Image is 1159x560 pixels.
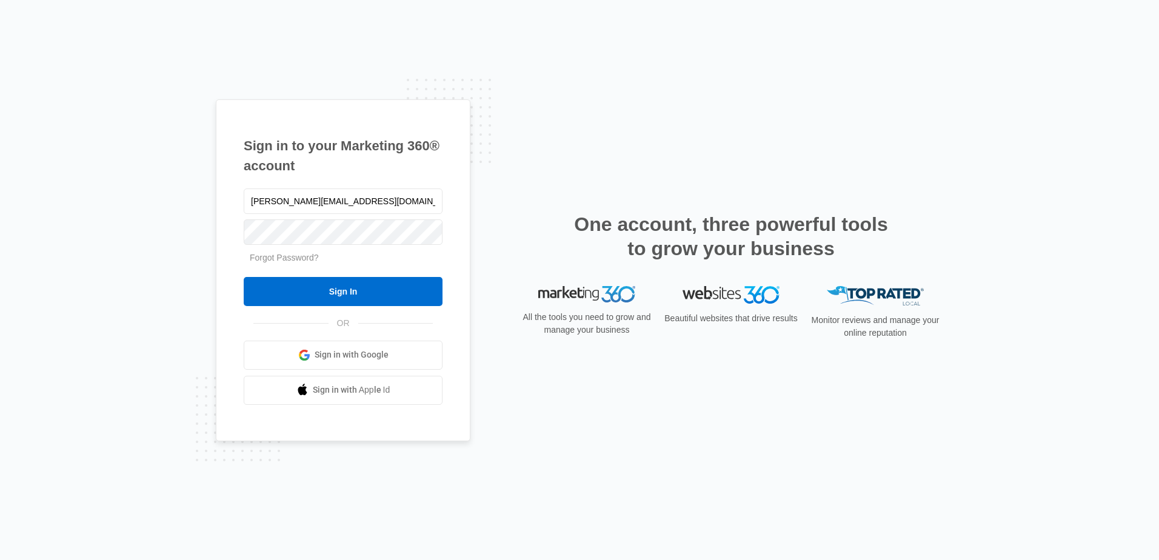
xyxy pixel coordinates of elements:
input: Email [244,188,443,214]
h2: One account, three powerful tools to grow your business [570,212,892,261]
span: Sign in with Google [315,348,389,361]
p: Monitor reviews and manage your online reputation [807,314,943,339]
span: OR [329,317,358,330]
a: Sign in with Apple Id [244,376,443,405]
input: Sign In [244,277,443,306]
h1: Sign in to your Marketing 360® account [244,136,443,176]
a: Sign in with Google [244,341,443,370]
p: Beautiful websites that drive results [663,312,799,325]
img: Top Rated Local [827,286,924,306]
a: Forgot Password? [250,253,319,262]
img: Websites 360 [683,286,780,304]
span: Sign in with Apple Id [313,384,390,396]
p: All the tools you need to grow and manage your business [519,311,655,336]
img: Marketing 360 [538,286,635,303]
